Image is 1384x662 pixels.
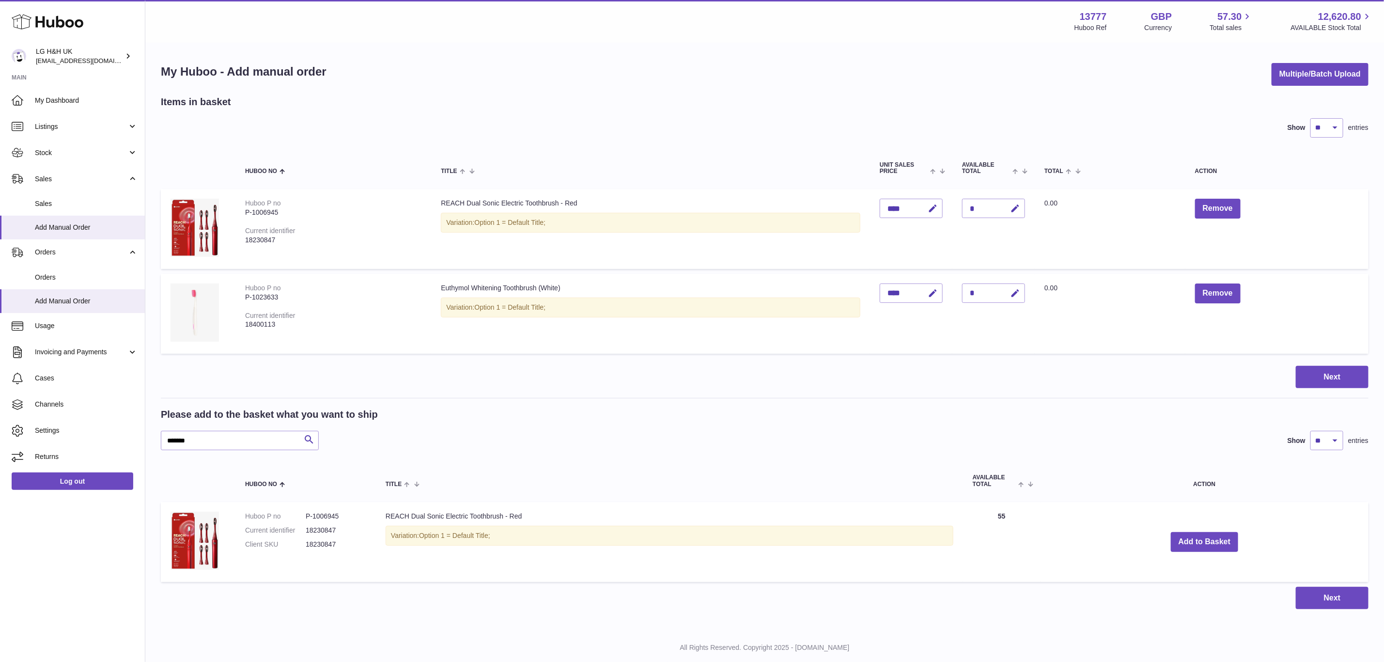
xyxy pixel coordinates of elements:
dd: P-1006945 [306,512,366,521]
span: 0.00 [1044,199,1057,207]
img: REACH Dual Sonic Electric Toothbrush - Red [171,512,219,570]
a: 57.30 Total sales [1210,10,1253,32]
th: Action [1041,465,1368,497]
dt: Huboo P no [245,512,306,521]
span: Settings [35,426,138,435]
h1: My Huboo - Add manual order [161,64,327,79]
span: Total [1044,168,1063,174]
span: Channels [35,400,138,409]
span: Option 1 = Default Title; [474,219,545,226]
strong: GBP [1151,10,1172,23]
button: Multiple/Batch Upload [1272,63,1368,86]
span: Invoicing and Payments [35,347,127,357]
span: Title [441,168,457,174]
div: Huboo Ref [1074,23,1107,32]
span: entries [1348,436,1368,445]
div: Current identifier [245,312,295,319]
td: REACH Dual Sonic Electric Toothbrush - Red [431,189,870,269]
td: REACH Dual Sonic Electric Toothbrush - Red [376,502,963,582]
span: Option 1 = Default Title; [419,532,490,539]
span: [EMAIL_ADDRESS][DOMAIN_NAME] [36,57,142,64]
div: P-1006945 [245,208,421,217]
span: Cases [35,374,138,383]
div: 18400113 [245,320,421,329]
span: 57.30 [1217,10,1242,23]
img: Euthymol Whitening Toothbrush (White) [171,284,219,342]
span: Listings [35,122,127,131]
img: internalAdmin-13777@internal.huboo.com [12,49,26,63]
span: Add Manual Order [35,223,138,232]
button: Next [1296,366,1368,389]
div: Currency [1145,23,1172,32]
td: Euthymol Whitening Toothbrush (White) [431,274,870,354]
span: Orders [35,248,127,257]
span: Option 1 = Default Title; [474,303,545,311]
h2: Please add to the basket what you want to ship [161,408,378,421]
button: Remove [1195,284,1241,303]
div: Current identifier [245,227,295,235]
div: Action [1195,168,1359,174]
label: Show [1288,436,1306,445]
h2: Items in basket [161,95,231,109]
div: Variation: [441,298,860,317]
span: AVAILABLE Total [962,162,1010,174]
strong: 13777 [1080,10,1107,23]
span: 12,620.80 [1318,10,1361,23]
span: Returns [35,452,138,461]
span: Stock [35,148,127,158]
span: AVAILABLE Stock Total [1291,23,1372,32]
span: My Dashboard [35,96,138,105]
div: 18230847 [245,236,421,245]
td: 55 [963,502,1041,582]
div: Variation: [386,526,953,546]
span: Orders [35,273,138,282]
div: Huboo P no [245,284,281,292]
a: Log out [12,473,133,490]
span: Sales [35,199,138,208]
span: Unit Sales Price [880,162,928,174]
label: Show [1288,123,1306,132]
span: Title [386,481,402,488]
span: entries [1348,123,1368,132]
dd: 18230847 [306,526,366,535]
span: Huboo no [245,481,277,488]
button: Next [1296,587,1368,610]
p: All Rights Reserved. Copyright 2025 - [DOMAIN_NAME] [153,643,1376,652]
dd: 18230847 [306,540,366,549]
button: Add to Basket [1171,532,1239,552]
span: 0.00 [1044,284,1057,292]
span: AVAILABLE Total [973,474,1016,487]
a: 12,620.80 AVAILABLE Stock Total [1291,10,1372,32]
span: Usage [35,321,138,331]
div: Huboo P no [245,199,281,207]
span: Total sales [1210,23,1253,32]
dt: Client SKU [245,540,306,549]
span: Huboo no [245,168,277,174]
div: P-1023633 [245,293,421,302]
div: Variation: [441,213,860,233]
dt: Current identifier [245,526,306,535]
span: Sales [35,174,127,184]
img: REACH Dual Sonic Electric Toothbrush - Red [171,199,219,257]
div: LG H&H UK [36,47,123,65]
span: Add Manual Order [35,297,138,306]
button: Remove [1195,199,1241,219]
